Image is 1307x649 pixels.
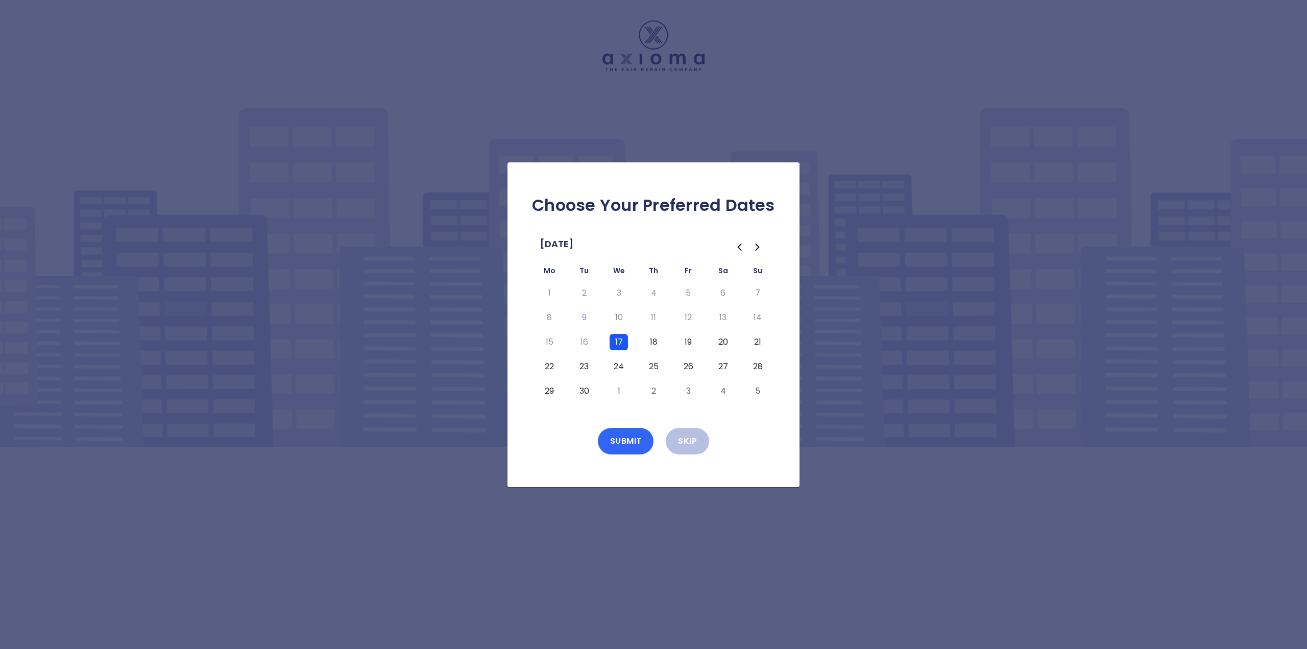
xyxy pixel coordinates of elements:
[644,334,663,350] button: Thursday, September 18th, 2025
[610,334,628,350] button: Wednesday, September 17th, 2025, selected
[575,334,593,350] button: Tuesday, September 16th, 2025
[671,265,706,281] th: Friday
[598,428,654,454] button: Submit
[575,285,593,301] button: Tuesday, September 2nd, 2025
[602,20,705,71] img: Logo
[532,265,775,403] table: September 2025
[748,383,767,399] button: Sunday, October 5th, 2025
[644,358,663,375] button: Thursday, September 25th, 2025
[567,265,601,281] th: Tuesday
[679,383,697,399] button: Friday, October 3rd, 2025
[540,383,559,399] button: Monday, September 29th, 2025
[575,309,593,326] button: Today, Tuesday, September 9th, 2025
[610,285,628,301] button: Wednesday, September 3rd, 2025
[748,285,767,301] button: Sunday, September 7th, 2025
[540,285,559,301] button: Monday, September 1st, 2025
[644,285,663,301] button: Thursday, September 4th, 2025
[714,285,732,301] button: Saturday, September 6th, 2025
[714,334,732,350] button: Saturday, September 20th, 2025
[748,334,767,350] button: Sunday, September 21st, 2025
[714,358,732,375] button: Saturday, September 27th, 2025
[540,334,559,350] button: Monday, September 15th, 2025
[748,309,767,326] button: Sunday, September 14th, 2025
[636,265,671,281] th: Thursday
[748,358,767,375] button: Sunday, September 28th, 2025
[679,285,697,301] button: Friday, September 5th, 2025
[730,238,748,256] button: Go to the Previous Month
[532,265,567,281] th: Monday
[540,309,559,326] button: Monday, September 8th, 2025
[524,195,783,215] h2: Choose Your Preferred Dates
[644,309,663,326] button: Thursday, September 11th, 2025
[644,383,663,399] button: Thursday, October 2nd, 2025
[610,383,628,399] button: Wednesday, October 1st, 2025
[540,236,573,252] span: [DATE]
[601,265,636,281] th: Wednesday
[714,383,732,399] button: Saturday, October 4th, 2025
[740,265,775,281] th: Sunday
[666,428,709,454] button: Skip
[714,309,732,326] button: Saturday, September 13th, 2025
[679,309,697,326] button: Friday, September 12th, 2025
[679,334,697,350] button: Friday, September 19th, 2025
[575,358,593,375] button: Tuesday, September 23rd, 2025
[575,383,593,399] button: Tuesday, September 30th, 2025
[706,265,740,281] th: Saturday
[610,358,628,375] button: Wednesday, September 24th, 2025
[748,238,767,256] button: Go to the Next Month
[610,309,628,326] button: Wednesday, September 10th, 2025
[540,358,559,375] button: Monday, September 22nd, 2025
[679,358,697,375] button: Friday, September 26th, 2025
